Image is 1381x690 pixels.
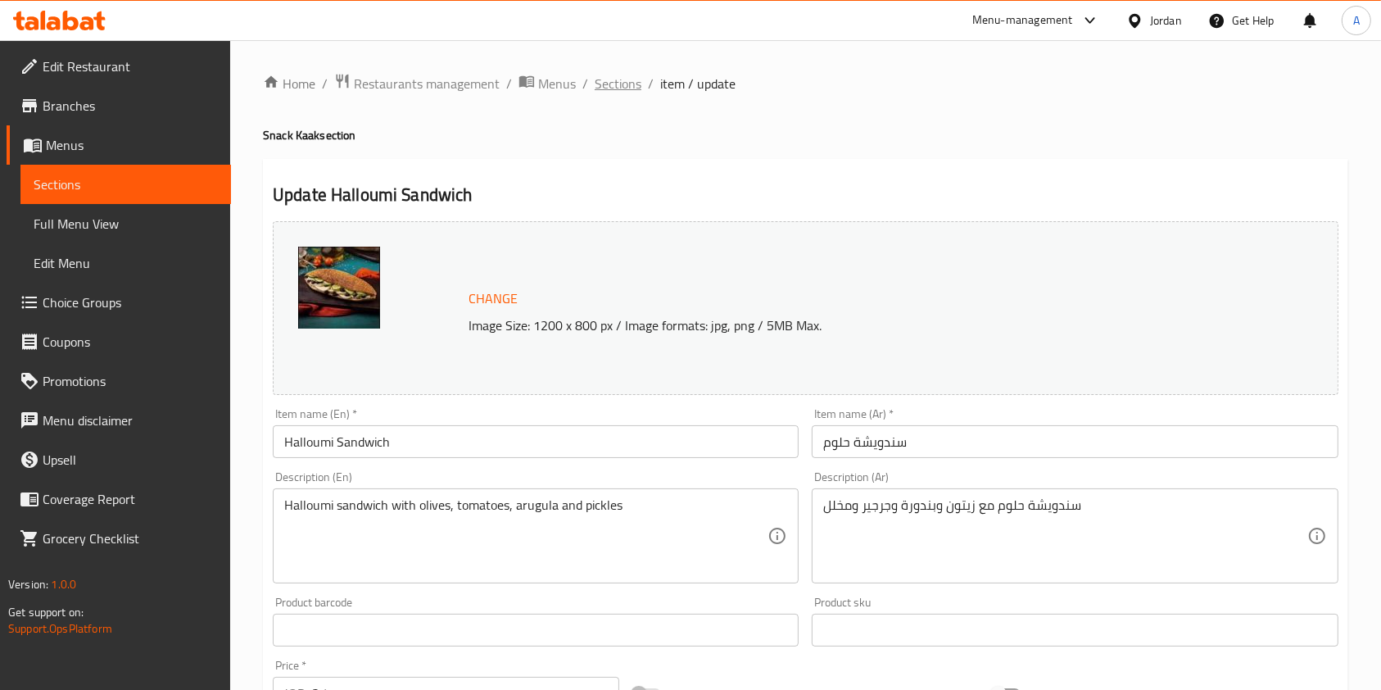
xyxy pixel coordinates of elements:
[648,74,654,93] li: /
[812,425,1338,458] input: Enter name Ar
[972,11,1073,30] div: Menu-management
[273,183,1338,207] h2: Update Halloumi Sandwich
[43,529,218,548] span: Grocery Checklist
[20,243,231,283] a: Edit Menu
[334,73,500,94] a: Restaurants management
[43,450,218,470] span: Upsell
[43,57,218,76] span: Edit Restaurant
[43,411,218,430] span: Menu disclaimer
[462,282,524,315] button: Change
[823,497,1306,575] textarea: سندويشة حلوم مع زيتون وبندورة وجرجير ومخلل
[595,74,641,93] a: Sections
[7,86,231,125] a: Branches
[518,73,576,94] a: Menus
[322,74,328,93] li: /
[1353,11,1360,30] span: A
[284,497,767,575] textarea: Halloumi sandwich with olives, tomatoes, arugula and pickles
[46,135,218,155] span: Menus
[298,247,380,329] img: images638728748348118184.jpg
[7,479,231,519] a: Coverage Report
[660,74,736,93] span: item / update
[7,125,231,165] a: Menus
[20,204,231,243] a: Full Menu View
[506,74,512,93] li: /
[7,283,231,322] a: Choice Groups
[43,332,218,352] span: Coupons
[462,315,1223,335] p: Image Size: 1200 x 800 px / Image formats: jpg, png / 5MB Max.
[8,601,84,623] span: Get support on:
[43,96,218,116] span: Branches
[7,519,231,558] a: Grocery Checklist
[43,371,218,391] span: Promotions
[8,574,48,595] span: Version:
[7,361,231,401] a: Promotions
[7,401,231,440] a: Menu disclaimer
[34,214,218,234] span: Full Menu View
[1150,11,1182,30] div: Jordan
[51,574,76,595] span: 1.0.0
[8,618,112,639] a: Support.OpsPlatform
[7,47,231,86] a: Edit Restaurant
[582,74,588,93] li: /
[43,489,218,509] span: Coverage Report
[20,165,231,204] a: Sections
[273,614,799,647] input: Please enter product barcode
[263,73,1348,94] nav: breadcrumb
[263,74,315,93] a: Home
[34,175,218,194] span: Sections
[34,253,218,273] span: Edit Menu
[7,322,231,361] a: Coupons
[263,127,1348,143] h4: Snack Kaak section
[273,425,799,458] input: Enter name En
[469,287,518,311] span: Change
[43,293,218,312] span: Choice Groups
[354,74,500,93] span: Restaurants management
[538,74,576,93] span: Menus
[812,614,1338,647] input: Please enter product sku
[7,440,231,479] a: Upsell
